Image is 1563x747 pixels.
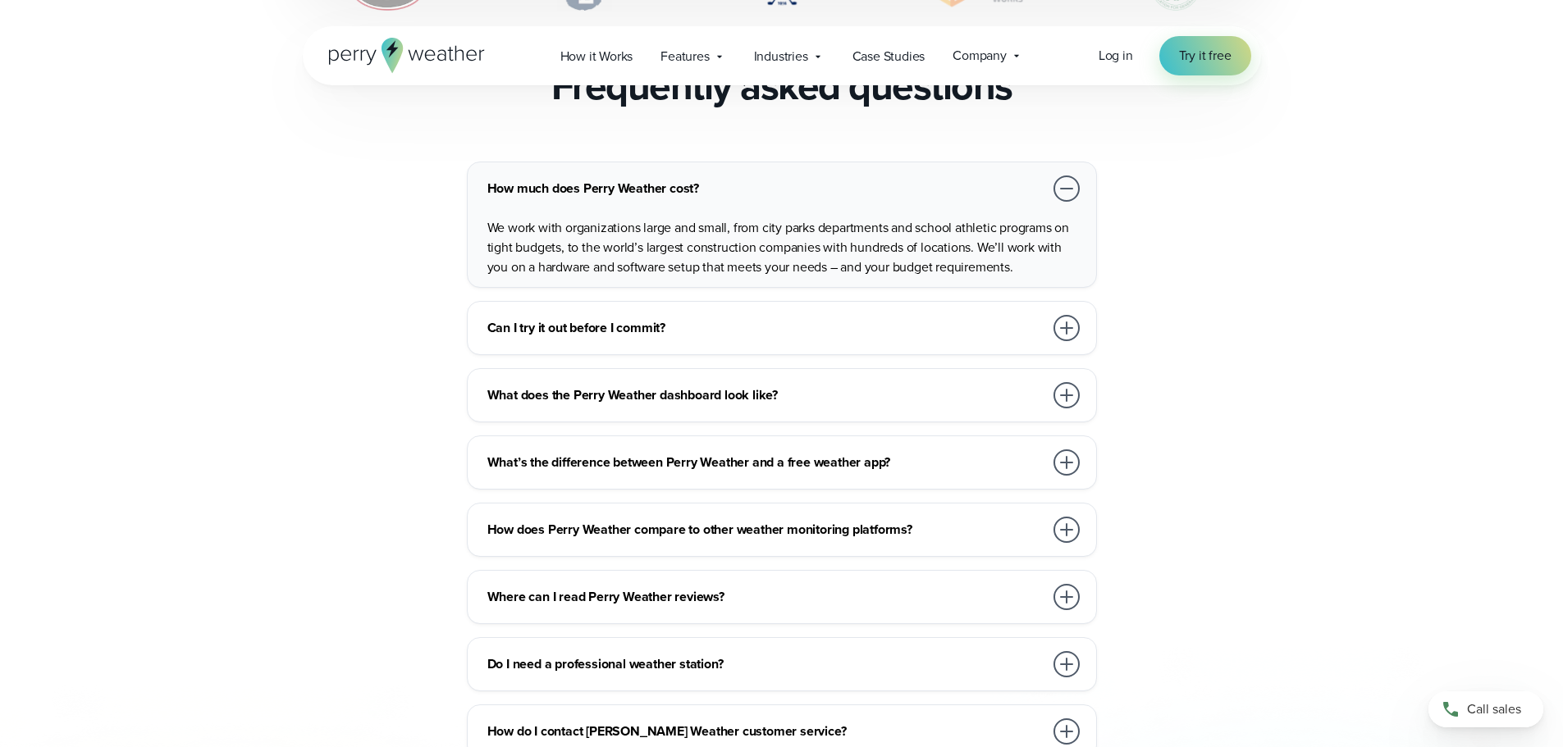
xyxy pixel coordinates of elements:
span: Case Studies [852,47,925,66]
h3: How much does Perry Weather cost? [487,179,1044,198]
span: How it Works [560,47,633,66]
h3: How does Perry Weather compare to other weather monitoring platforms? [487,520,1044,540]
a: How it Works [546,39,647,73]
h2: Frequently asked questions [551,63,1012,109]
h3: Where can I read Perry Weather reviews? [487,587,1044,607]
span: Company [953,46,1007,66]
h3: Do I need a professional weather station? [487,654,1044,674]
span: Industries [754,47,808,66]
h3: What does the Perry Weather dashboard look like? [487,385,1044,405]
a: Log in [1099,46,1133,66]
span: Features [660,47,709,66]
a: Case Studies [839,39,939,73]
a: Call sales [1428,691,1543,727]
span: Call sales [1467,699,1521,719]
span: Log in [1099,46,1133,65]
a: Try it free [1159,36,1251,75]
h3: Can I try it out before I commit? [487,318,1044,338]
span: Try it free [1179,46,1232,66]
h3: How do I contact [PERSON_NAME] Weather customer service? [487,722,1044,741]
h3: What’s the difference between Perry Weather and a free weather app? [487,453,1044,472]
p: We work with organizations large and small, from city parks departments and school athletic progr... [487,218,1083,277]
